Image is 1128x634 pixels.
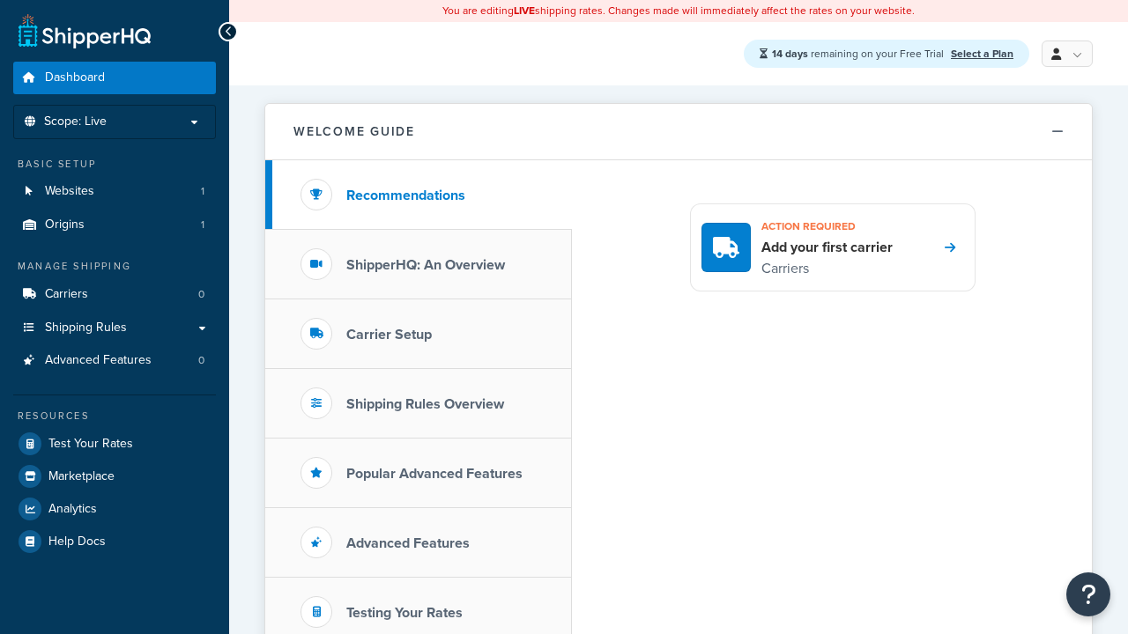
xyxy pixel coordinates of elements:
[13,312,216,344] a: Shipping Rules
[13,175,216,208] a: Websites1
[44,114,107,129] span: Scope: Live
[198,353,204,368] span: 0
[13,344,216,377] li: Advanced Features
[346,535,470,551] h3: Advanced Features
[346,466,523,482] h3: Popular Advanced Features
[201,217,204,232] span: 1
[761,238,893,257] h4: Add your first carrier
[13,209,216,241] li: Origins
[265,104,1092,160] button: Welcome Guide
[45,184,94,199] span: Websites
[45,287,88,302] span: Carriers
[198,287,204,302] span: 0
[45,70,105,85] span: Dashboard
[346,396,504,412] h3: Shipping Rules Overview
[48,502,97,517] span: Analytics
[13,409,216,424] div: Resources
[45,321,127,335] span: Shipping Rules
[13,344,216,377] a: Advanced Features0
[772,46,946,62] span: remaining on your Free Trial
[13,428,216,460] a: Test Your Rates
[346,327,432,343] h3: Carrier Setup
[13,175,216,208] li: Websites
[346,257,505,273] h3: ShipperHQ: An Overview
[13,157,216,172] div: Basic Setup
[293,125,415,138] h2: Welcome Guide
[1066,572,1110,616] button: Open Resource Center
[13,62,216,94] a: Dashboard
[48,534,106,549] span: Help Docs
[13,259,216,274] div: Manage Shipping
[201,184,204,199] span: 1
[951,46,1013,62] a: Select a Plan
[13,209,216,241] a: Origins1
[772,46,808,62] strong: 14 days
[45,217,85,232] span: Origins
[761,215,893,238] h3: Action required
[13,526,216,557] a: Help Docs
[346,188,465,203] h3: Recommendations
[346,605,463,621] h3: Testing Your Rates
[48,437,133,452] span: Test Your Rates
[45,353,152,368] span: Advanced Features
[13,461,216,492] a: Marketplace
[761,257,893,280] p: Carriers
[13,278,216,311] li: Carriers
[48,469,115,484] span: Marketplace
[13,278,216,311] a: Carriers0
[514,3,535,18] b: LIVE
[13,493,216,525] a: Analytics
